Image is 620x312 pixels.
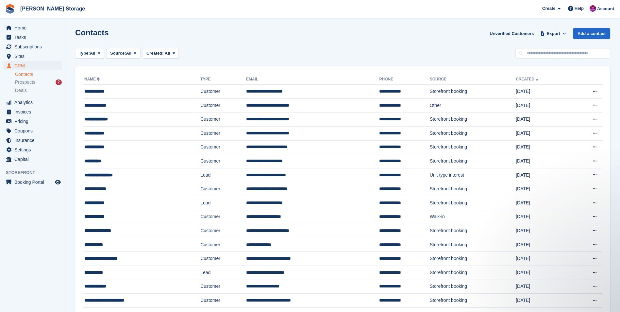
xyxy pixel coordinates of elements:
[539,28,568,39] button: Export
[200,238,246,252] td: Customer
[14,145,54,154] span: Settings
[200,168,246,182] td: Lead
[200,210,246,224] td: Customer
[430,196,516,210] td: Storefront booking
[516,140,571,154] td: [DATE]
[516,210,571,224] td: [DATE]
[575,5,584,12] span: Help
[200,74,246,85] th: Type
[516,77,540,81] a: Created
[590,5,596,12] img: Audra Whitelaw
[516,168,571,182] td: [DATE]
[200,196,246,210] td: Lead
[516,224,571,238] td: [DATE]
[200,98,246,113] td: Customer
[516,196,571,210] td: [DATE]
[14,23,54,32] span: Home
[14,98,54,107] span: Analytics
[56,79,62,85] div: 2
[516,280,571,294] td: [DATE]
[15,87,62,94] a: Deals
[200,113,246,127] td: Customer
[516,266,571,280] td: [DATE]
[200,252,246,266] td: Customer
[430,252,516,266] td: Storefront booking
[200,224,246,238] td: Customer
[3,155,62,164] a: menu
[14,126,54,135] span: Coupons
[379,74,429,85] th: Phone
[3,136,62,145] a: menu
[430,238,516,252] td: Storefront booking
[84,77,101,81] a: Name
[516,294,571,308] td: [DATE]
[200,154,246,168] td: Customer
[18,3,88,14] a: [PERSON_NAME] Storage
[200,85,246,99] td: Customer
[200,126,246,140] td: Customer
[430,280,516,294] td: Storefront booking
[15,79,35,85] span: Prospects
[430,74,516,85] th: Source
[14,117,54,126] span: Pricing
[516,182,571,196] td: [DATE]
[3,107,62,116] a: menu
[573,28,610,39] a: Add a contact
[6,169,65,176] span: Storefront
[14,107,54,116] span: Invoices
[14,52,54,61] span: Sites
[3,126,62,135] a: menu
[3,42,62,51] a: menu
[54,178,62,186] a: Preview store
[430,224,516,238] td: Storefront booking
[430,168,516,182] td: Unit type interest
[430,85,516,99] td: Storefront booking
[15,87,27,94] span: Deals
[430,294,516,308] td: Storefront booking
[542,5,555,12] span: Create
[14,61,54,70] span: CRM
[516,252,571,266] td: [DATE]
[516,238,571,252] td: [DATE]
[14,136,54,145] span: Insurance
[3,117,62,126] a: menu
[3,61,62,70] a: menu
[597,6,614,12] span: Account
[75,48,104,59] button: Type: All
[200,182,246,196] td: Customer
[110,50,126,57] span: Source:
[430,113,516,127] td: Storefront booking
[165,51,170,56] span: All
[516,126,571,140] td: [DATE]
[430,182,516,196] td: Storefront booking
[90,50,95,57] span: All
[200,140,246,154] td: Customer
[3,178,62,187] a: menu
[200,266,246,280] td: Lead
[246,74,379,85] th: Email
[75,28,109,37] h1: Contacts
[107,48,140,59] button: Source: All
[15,79,62,86] a: Prospects 2
[146,51,164,56] span: Created:
[430,266,516,280] td: Storefront booking
[430,140,516,154] td: Storefront booking
[3,145,62,154] a: menu
[516,113,571,127] td: [DATE]
[143,48,179,59] button: Created: All
[126,50,132,57] span: All
[14,42,54,51] span: Subscriptions
[516,154,571,168] td: [DATE]
[430,98,516,113] td: Other
[3,98,62,107] a: menu
[516,98,571,113] td: [DATE]
[3,33,62,42] a: menu
[547,30,560,37] span: Export
[487,28,536,39] a: Unverified Customers
[3,52,62,61] a: menu
[3,23,62,32] a: menu
[516,85,571,99] td: [DATE]
[430,154,516,168] td: Storefront booking
[200,280,246,294] td: Customer
[5,4,15,14] img: stora-icon-8386f47178a22dfd0bd8f6a31ec36ba5ce8667c1dd55bd0f319d3a0aa187defe.svg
